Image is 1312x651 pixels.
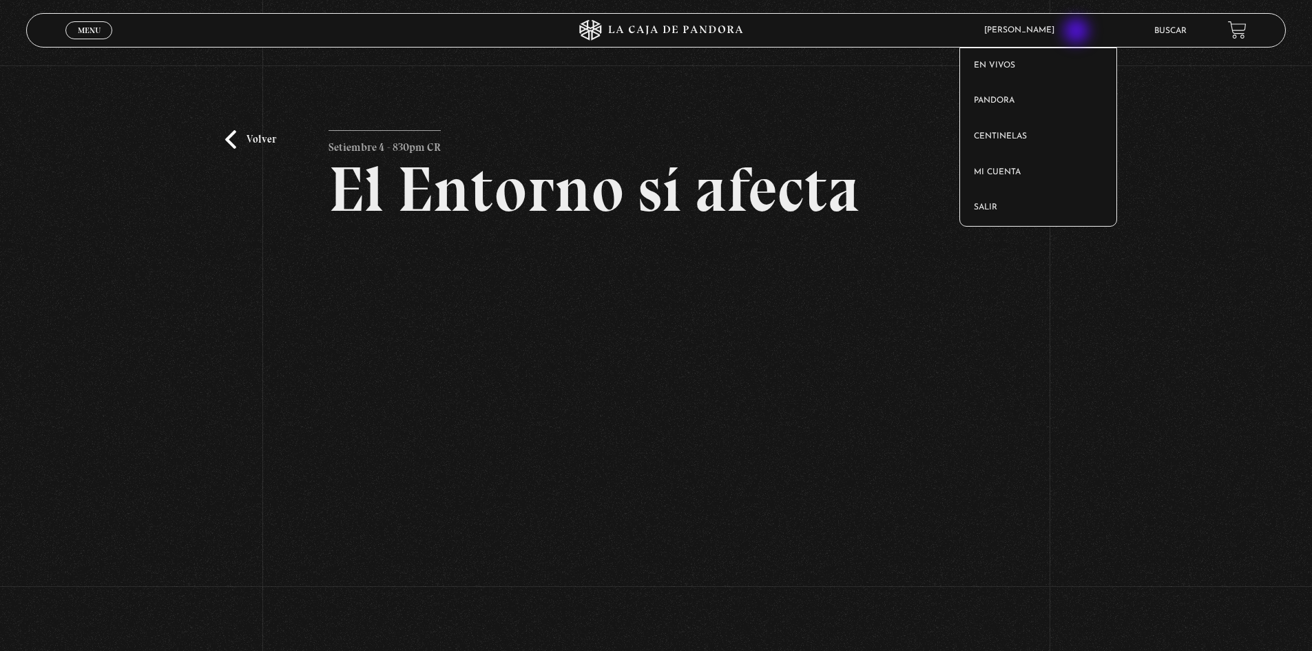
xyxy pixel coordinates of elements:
p: Setiembre 4 - 830pm CR [329,130,441,158]
a: Pandora [960,83,1116,119]
span: Menu [78,26,101,34]
a: Salir [960,190,1116,226]
a: Mi cuenta [960,155,1116,191]
span: Cerrar [73,38,105,48]
a: Volver [225,130,276,149]
a: En vivos [960,48,1116,84]
a: Centinelas [960,119,1116,155]
iframe: Dailymotion video player – El entorno si Afecta Live (95) [329,242,983,610]
a: Buscar [1154,27,1187,35]
a: View your shopping cart [1228,21,1247,39]
span: [PERSON_NAME] [977,26,1068,34]
h2: El Entorno sí afecta [329,158,983,221]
